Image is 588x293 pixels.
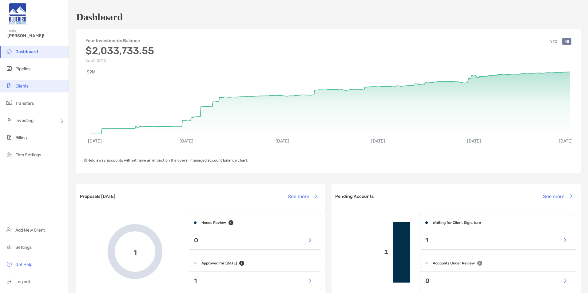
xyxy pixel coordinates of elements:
[336,248,388,256] p: 1
[15,84,29,89] span: Clients
[335,194,374,199] h3: Pending Accounts
[15,262,32,267] span: Get Help
[6,99,13,107] img: transfers icon
[76,11,123,23] h1: Dashboard
[201,221,226,225] h4: Needs Review
[15,101,34,106] span: Transfers
[433,261,475,265] h4: Accounts Under Review
[85,38,154,43] h4: Your Investments Balance
[6,82,13,89] img: clients icon
[559,139,573,144] text: [DATE]
[80,194,115,199] h3: Proposals [DATE]
[15,135,27,140] span: Billing
[548,38,560,45] button: YTD
[425,277,429,285] p: 0
[15,66,31,72] span: Pipeline
[133,247,137,256] span: 1
[84,158,248,162] span: Held away accounts will not have an impact on the overall managed account balance chart.
[201,261,237,265] h4: Approved for [DATE]
[6,134,13,141] img: billing icon
[85,58,154,63] p: As of [DATE]
[6,48,13,55] img: dashboard icon
[7,2,28,25] img: Zoe Logo
[15,118,34,123] span: Investing
[194,236,198,244] p: 0
[433,221,481,225] h4: Waiting for Client Signature
[538,189,577,203] button: See more
[371,139,385,144] text: [DATE]
[88,139,102,144] text: [DATE]
[85,45,154,57] h3: $2,033,733.55
[6,278,13,285] img: logout icon
[15,245,32,250] span: Settings
[180,139,193,144] text: [DATE]
[467,139,481,144] text: [DATE]
[15,49,38,54] span: Dashboard
[194,277,197,285] p: 1
[6,116,13,124] img: investing icon
[6,65,13,72] img: pipeline icon
[6,151,13,158] img: firm-settings icon
[87,69,95,75] text: $2M
[276,139,289,144] text: [DATE]
[7,33,65,38] span: [PERSON_NAME]!
[15,152,41,158] span: Firm Settings
[6,243,13,251] img: settings icon
[283,189,322,203] button: See more
[15,228,45,233] span: Add New Client
[6,260,13,268] img: get-help icon
[15,279,30,284] span: Log out
[6,226,13,233] img: add_new_client icon
[562,38,571,45] button: All
[425,236,428,244] p: 1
